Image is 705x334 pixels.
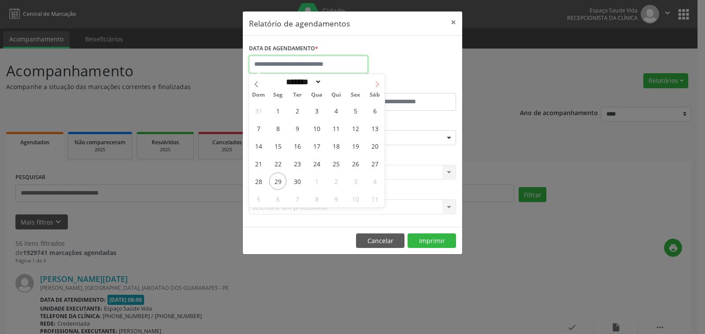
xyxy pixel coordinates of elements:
input: Year [322,77,351,86]
span: Setembro 17, 2025 [308,137,325,154]
span: Outubro 9, 2025 [327,190,345,207]
span: Setembro 22, 2025 [269,155,286,172]
span: Setembro 23, 2025 [289,155,306,172]
span: Setembro 15, 2025 [269,137,286,154]
span: Setembro 24, 2025 [308,155,325,172]
span: Outubro 7, 2025 [289,190,306,207]
span: Setembro 19, 2025 [347,137,364,154]
span: Sáb [365,92,385,98]
span: Setembro 16, 2025 [289,137,306,154]
span: Ter [288,92,307,98]
span: Outubro 5, 2025 [250,190,267,207]
span: Outubro 11, 2025 [366,190,383,207]
span: Setembro 29, 2025 [269,173,286,190]
span: Outubro 3, 2025 [347,173,364,190]
label: DATA DE AGENDAMENTO [249,42,318,56]
span: Outubro 6, 2025 [269,190,286,207]
h5: Relatório de agendamentos [249,18,350,29]
span: Setembro 11, 2025 [327,120,345,137]
span: Setembro 2, 2025 [289,102,306,119]
span: Setembro 14, 2025 [250,137,267,154]
span: Setembro 7, 2025 [250,120,267,137]
span: Setembro 27, 2025 [366,155,383,172]
span: Setembro 8, 2025 [269,120,286,137]
span: Setembro 12, 2025 [347,120,364,137]
span: Setembro 18, 2025 [327,137,345,154]
span: Setembro 6, 2025 [366,102,383,119]
span: Setembro 21, 2025 [250,155,267,172]
button: Imprimir [408,233,456,248]
span: Setembro 5, 2025 [347,102,364,119]
span: Setembro 30, 2025 [289,173,306,190]
span: Qui [327,92,346,98]
span: Seg [268,92,288,98]
span: Setembro 1, 2025 [269,102,286,119]
button: Cancelar [356,233,404,248]
span: Outubro 1, 2025 [308,173,325,190]
span: Setembro 13, 2025 [366,120,383,137]
span: Dom [249,92,268,98]
span: Setembro 28, 2025 [250,173,267,190]
span: Setembro 25, 2025 [327,155,345,172]
span: Outubro 8, 2025 [308,190,325,207]
span: Outubro 4, 2025 [366,173,383,190]
span: Sex [346,92,365,98]
span: Setembro 4, 2025 [327,102,345,119]
button: Close [445,11,462,33]
span: Agosto 31, 2025 [250,102,267,119]
span: Setembro 10, 2025 [308,120,325,137]
span: Setembro 20, 2025 [366,137,383,154]
span: Setembro 9, 2025 [289,120,306,137]
span: Outubro 2, 2025 [327,173,345,190]
span: Outubro 10, 2025 [347,190,364,207]
span: Qua [307,92,327,98]
select: Month [283,77,322,86]
label: ATÉ [355,79,456,93]
span: Setembro 26, 2025 [347,155,364,172]
span: Setembro 3, 2025 [308,102,325,119]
